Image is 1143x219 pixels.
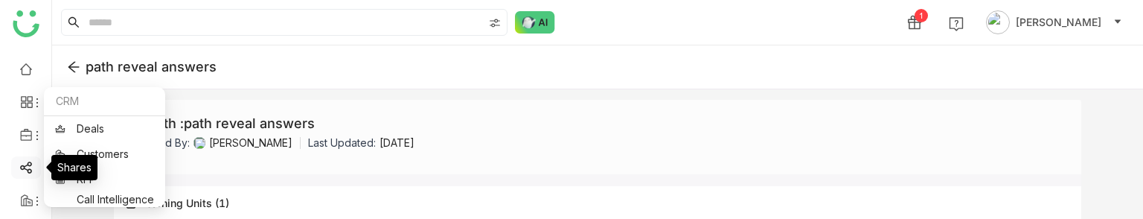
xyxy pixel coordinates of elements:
div: [PERSON_NAME] [209,138,292,148]
img: search-type.svg [489,17,501,29]
div: Shares [51,155,97,180]
img: ask-buddy-normal.svg [515,11,555,34]
div: Last Updated: [308,138,376,148]
div: Path : path reveal answers [132,118,414,130]
img: union.svg [126,198,136,209]
img: 684a9b22de261c4b36a3d00f [193,137,205,149]
span: Learning Units (1) [140,198,229,209]
div: Created By: [132,138,190,148]
img: avatar [986,10,1010,34]
div: [DATE] [380,138,414,148]
div: path reveal answers [86,62,217,72]
img: logo [13,10,39,37]
img: help.svg [949,16,964,31]
div: 1 [915,9,928,22]
button: [PERSON_NAME] [983,10,1125,34]
span: [PERSON_NAME] [1016,14,1101,31]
